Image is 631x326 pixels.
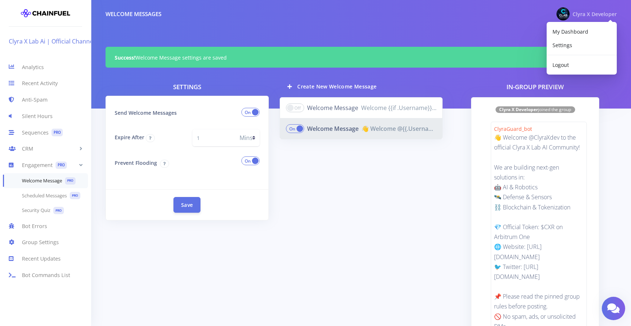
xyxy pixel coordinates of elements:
[547,38,617,52] a: Settings
[173,197,200,213] button: Save
[9,35,118,47] a: Clyra X Lab Ai | Official Channel Group
[573,11,617,18] span: Clyra X Developer
[115,54,135,61] strong: Success!
[361,103,437,112] span: Welcome {{if .Username}}@{{.Username}}{{else}}{{.FirstName}} {{.LastName}}{{end}}! Check out the ...
[280,82,384,94] button: Create New Welcome Message
[494,222,584,242] p: 💎 Official Token: $CXR on Arbitrum One
[494,163,584,182] p: We are building next-gen solutions in:
[297,83,376,90] span: Create New Welcome Message
[109,105,187,121] label: Send Welcome Messages
[496,106,575,113] span: joined the group
[494,133,584,152] p: 👋 Welcome @ClyraXdev to the official Clyra X Lab AI Community!
[552,61,569,68] span: Logout
[494,292,584,311] p: 📌 Please read the pinned group rules before posting.
[65,177,76,185] span: PRO
[494,202,584,212] p: ⛓️ Blockchain & Tokenization
[109,155,213,172] label: Prevent Flooding
[547,58,617,72] a: Logout
[51,129,63,136] span: PRO
[70,192,80,199] span: PRO
[552,42,572,49] span: Settings
[494,125,584,133] div: ClyraGuard_bot
[109,129,187,146] label: Expire After
[494,182,584,192] p: 🤖 AI & Robotics
[56,162,67,169] span: PRO
[115,54,227,61] span: Welcome Message settings are saved
[3,173,88,188] a: Welcome MessagePRO
[362,124,437,133] span: 👋 Welcome @{{.Username}} to the official Clyra X Lab AI Community! We are building next-gen solut...
[192,129,234,146] input: eg 15, 30, 60
[494,262,584,282] p: 🐦 Twitter: [URL][DOMAIN_NAME]
[280,118,443,139] a: Welcome Message👋 Welcome @{{.Username}} to the official Clyra X Lab AI Community! We are building...
[552,28,588,35] span: My Dashboard
[494,242,584,262] p: 🌐 Website: [URL][DOMAIN_NAME]
[53,207,64,214] span: PRO
[551,6,617,22] a: @ClyraXdev Photo Clyra X Developer
[547,25,617,38] a: My Dashboard
[106,10,161,18] div: Welcome Messages
[506,82,564,92] h3: In-group preview
[21,6,70,20] img: chainfuel-logo
[173,82,201,92] h3: Settings
[494,192,584,202] p: 🛰️ Defense & Sensors
[280,97,443,118] a: Welcome MessageWelcome {{if .Username}}@{{.Username}}{{else}}{{.FirstName}} {{.LastName}}{{end}}!...
[499,106,538,113] b: Clyra X Developer
[557,7,570,20] img: @ClyraXdev Photo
